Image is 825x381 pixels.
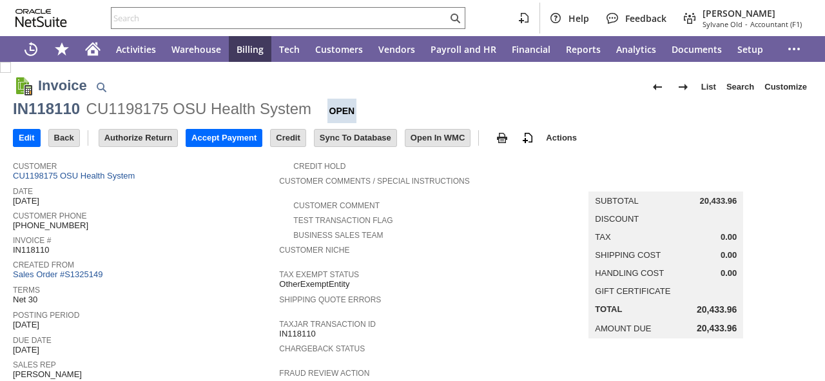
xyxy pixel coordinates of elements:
a: TaxJar Transaction ID [279,320,376,329]
a: Vendors [371,36,423,62]
a: Analytics [608,36,664,62]
input: Credit [271,130,306,146]
a: Customer Comment [293,201,380,210]
span: Sylvane Old [703,19,742,29]
span: 0.00 [721,232,737,242]
a: Terms [13,286,40,295]
span: [PHONE_NUMBER] [13,220,88,231]
span: Analytics [616,43,656,55]
img: add-record.svg [520,130,536,146]
a: Shipping Cost [595,250,661,260]
span: Billing [237,43,264,55]
a: Home [77,36,108,62]
a: Date [13,187,33,196]
span: OtherExemptEntity [279,279,349,289]
span: 20,433.96 [697,323,737,334]
div: More menus [779,36,810,62]
span: Payroll and HR [431,43,496,55]
span: Vendors [378,43,415,55]
span: 20,433.96 [699,196,737,206]
a: Gift Certificate [595,286,670,296]
svg: Shortcuts [54,41,70,57]
span: Financial [512,43,550,55]
span: Help [568,12,589,24]
a: Documents [664,36,730,62]
span: Documents [672,43,722,55]
a: Customer Niche [279,246,349,255]
a: Tax Exempt Status [279,270,359,279]
a: Sales Order #S1325149 [13,269,106,279]
a: Setup [730,36,771,62]
a: List [696,77,721,97]
a: Actions [541,133,582,142]
img: Previous [650,79,665,95]
a: Customize [759,77,812,97]
input: Accept Payment [186,130,262,146]
a: Fraud Review Action [279,369,369,378]
div: Open [327,99,357,123]
div: Shortcuts [46,36,77,62]
a: Financial [504,36,558,62]
span: [PERSON_NAME] [13,369,82,380]
img: Quick Find [93,79,109,95]
input: Back [49,130,79,146]
a: CU1198175 OSU Health System [13,171,138,181]
span: [DATE] [13,345,39,355]
a: Chargeback Status [279,344,365,353]
input: Search [112,10,447,26]
span: 0.00 [721,268,737,278]
a: Recent Records [15,36,46,62]
a: Reports [558,36,608,62]
span: Warehouse [171,43,221,55]
a: Test Transaction Flag [293,216,393,225]
svg: Home [85,41,101,57]
a: Tech [271,36,307,62]
span: IN118110 [279,329,315,339]
a: Invoice # [13,236,51,245]
span: - [745,19,748,29]
a: Due Date [13,336,52,345]
a: Subtotal [595,196,638,206]
a: Warehouse [164,36,229,62]
input: Open In WMC [405,130,471,146]
span: 20,433.96 [697,304,737,315]
span: IN118110 [13,245,49,255]
div: CU1198175 OSU Health System [86,99,312,119]
input: Sync To Database [315,130,396,146]
a: Payroll and HR [423,36,504,62]
img: print.svg [494,130,510,146]
a: Shipping Quote Errors [279,295,381,304]
a: Handling Cost [595,268,664,278]
span: Tech [279,43,300,55]
a: Search [721,77,759,97]
a: Credit Hold [293,162,345,171]
input: Authorize Return [99,130,177,146]
a: Posting Period [13,311,79,320]
svg: Search [447,10,463,26]
span: Accountant (F1) [750,19,802,29]
img: Next [675,79,691,95]
a: Customer Phone [13,211,86,220]
a: Tax [595,232,610,242]
div: IN118110 [13,99,80,119]
svg: Recent Records [23,41,39,57]
span: Net 30 [13,295,37,305]
span: Customers [315,43,363,55]
a: Activities [108,36,164,62]
span: Feedback [625,12,666,24]
span: Activities [116,43,156,55]
a: Customers [307,36,371,62]
h1: Invoice [38,75,87,96]
a: Created From [13,260,74,269]
svg: logo [15,9,67,27]
caption: Summary [588,171,743,191]
span: Setup [737,43,763,55]
span: 0.00 [721,250,737,260]
span: [DATE] [13,196,39,206]
span: [DATE] [13,320,39,330]
a: Amount Due [595,324,651,333]
input: Edit [14,130,40,146]
a: Business Sales Team [293,231,383,240]
a: Total [595,304,622,314]
a: Customer Comments / Special Instructions [279,177,469,186]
